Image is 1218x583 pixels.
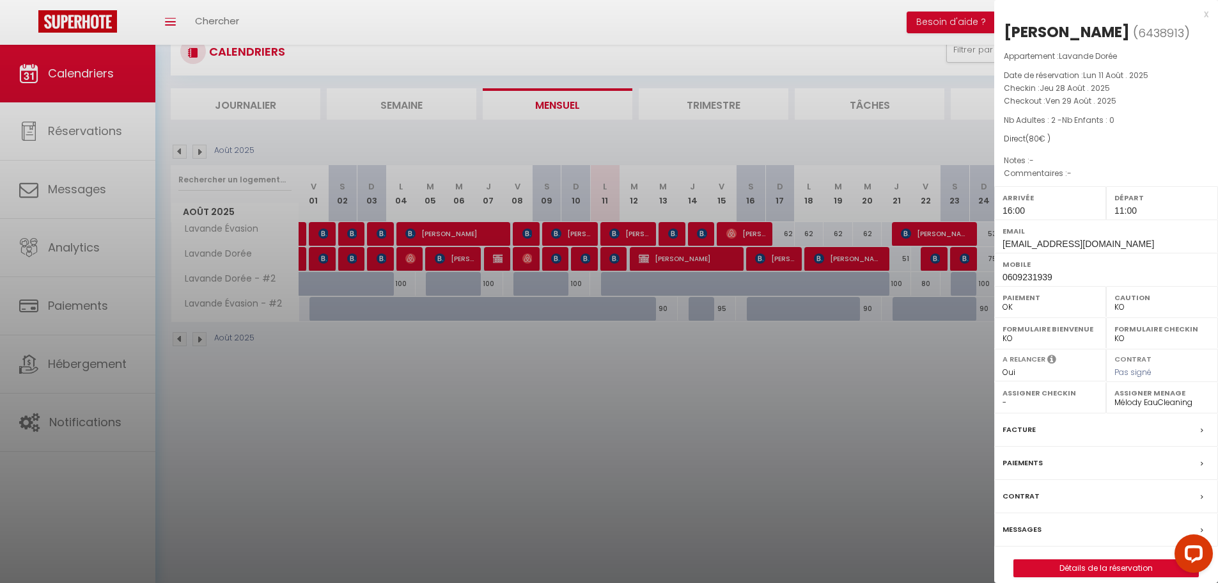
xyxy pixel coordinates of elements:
[1047,354,1056,368] i: Sélectionner OUI si vous souhaiter envoyer les séquences de messages post-checkout
[1003,258,1210,271] label: Mobile
[1003,239,1154,249] span: [EMAIL_ADDRESS][DOMAIN_NAME]
[1003,205,1025,216] span: 16:00
[1114,291,1210,304] label: Caution
[1003,387,1098,399] label: Assigner Checkin
[1003,523,1042,536] label: Messages
[1003,456,1043,470] label: Paiements
[1003,191,1098,204] label: Arrivée
[1062,115,1114,125] span: Nb Enfants : 0
[1029,155,1034,166] span: -
[1067,168,1072,179] span: -
[1040,83,1110,93] span: Jeu 28 Août . 2025
[1004,69,1208,82] p: Date de réservation :
[1114,191,1210,204] label: Départ
[1004,133,1208,145] div: Direct
[994,6,1208,22] div: x
[1003,272,1052,282] span: 0609231939
[1114,205,1137,216] span: 11:00
[1004,50,1208,63] p: Appartement :
[1003,291,1098,304] label: Paiement
[1004,115,1114,125] span: Nb Adultes : 2 -
[1013,559,1199,577] button: Détails de la réservation
[1004,22,1130,42] div: [PERSON_NAME]
[1004,82,1208,95] p: Checkin :
[1045,95,1116,106] span: Ven 29 Août . 2025
[1138,25,1184,41] span: 6438913
[1003,423,1036,436] label: Facture
[1003,323,1098,335] label: Formulaire Bienvenue
[1029,133,1039,144] span: 80
[1114,387,1210,399] label: Assigner Menage
[1004,167,1208,180] p: Commentaires :
[1003,490,1040,503] label: Contrat
[1059,51,1117,61] span: Lavande Dorée
[1114,354,1152,362] label: Contrat
[1083,70,1148,81] span: Lun 11 Août . 2025
[1026,133,1050,144] span: ( € )
[1003,225,1210,237] label: Email
[1004,95,1208,108] p: Checkout :
[1114,323,1210,335] label: Formulaire Checkin
[1004,154,1208,167] p: Notes :
[1014,560,1198,577] a: Détails de la réservation
[1003,354,1045,365] label: A relancer
[1164,529,1218,583] iframe: LiveChat chat widget
[1114,367,1152,378] span: Pas signé
[1133,24,1190,42] span: ( )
